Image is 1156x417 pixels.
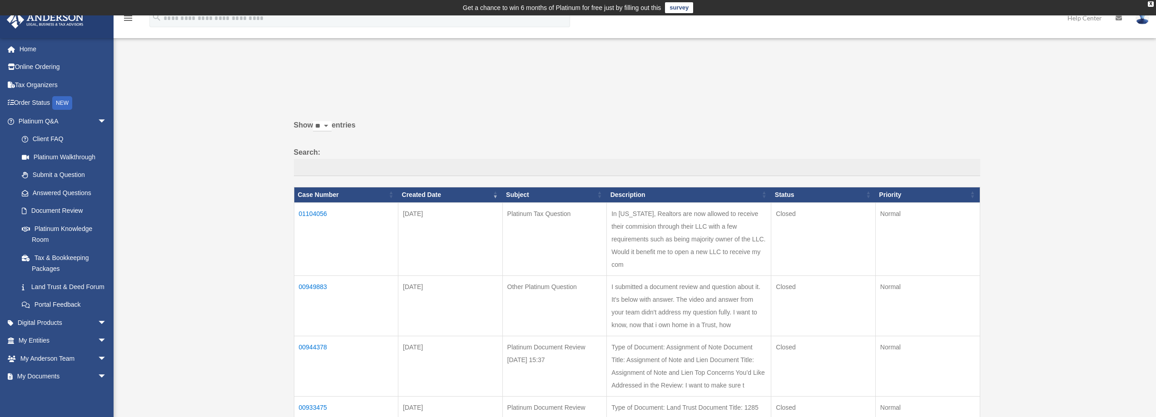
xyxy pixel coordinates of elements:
[398,275,503,336] td: [DATE]
[875,336,980,396] td: Normal
[123,16,134,24] a: menu
[294,119,980,141] label: Show entries
[463,2,661,13] div: Get a chance to win 6 months of Platinum for free just by filling out this
[502,187,607,202] th: Subject: activate to sort column ascending
[1136,11,1149,25] img: User Pic
[123,13,134,24] i: menu
[13,166,116,184] a: Submit a Question
[13,278,116,296] a: Land Trust & Deed Forum
[98,385,116,404] span: arrow_drop_down
[1148,1,1154,7] div: close
[98,349,116,368] span: arrow_drop_down
[294,187,398,202] th: Case Number: activate to sort column ascending
[771,336,876,396] td: Closed
[6,40,120,58] a: Home
[665,2,693,13] a: survey
[875,275,980,336] td: Normal
[771,187,876,202] th: Status: activate to sort column ascending
[294,202,398,275] td: 01104056
[294,146,980,176] label: Search:
[294,336,398,396] td: 00944378
[398,187,503,202] th: Created Date: activate to sort column ascending
[875,187,980,202] th: Priority: activate to sort column ascending
[6,58,120,76] a: Online Ordering
[771,202,876,275] td: Closed
[6,332,120,350] a: My Entitiesarrow_drop_down
[6,385,120,403] a: Online Learningarrow_drop_down
[6,314,120,332] a: Digital Productsarrow_drop_down
[52,96,72,110] div: NEW
[607,202,771,275] td: In [US_STATE], Realtors are now allowed to receive their commision through their LLC with a few r...
[398,336,503,396] td: [DATE]
[13,130,116,148] a: Client FAQ
[294,159,980,176] input: Search:
[98,332,116,350] span: arrow_drop_down
[607,275,771,336] td: I submitted a document review and question about it. It's below with answer. The video and answer...
[4,11,86,29] img: Anderson Advisors Platinum Portal
[13,202,116,220] a: Document Review
[6,94,120,113] a: Order StatusNEW
[6,368,120,386] a: My Documentsarrow_drop_down
[13,249,116,278] a: Tax & Bookkeeping Packages
[398,202,503,275] td: [DATE]
[294,275,398,336] td: 00949883
[502,336,607,396] td: Platinum Document Review [DATE] 15:37
[13,296,116,314] a: Portal Feedback
[313,121,332,132] select: Showentries
[6,112,116,130] a: Platinum Q&Aarrow_drop_down
[607,187,771,202] th: Description: activate to sort column ascending
[607,336,771,396] td: Type of Document: Assignment of Note Document Title: Assignment of Note and Lien Document Title: ...
[502,202,607,275] td: Platinum Tax Question
[152,12,162,22] i: search
[771,275,876,336] td: Closed
[875,202,980,275] td: Normal
[98,314,116,332] span: arrow_drop_down
[6,349,120,368] a: My Anderson Teamarrow_drop_down
[98,368,116,386] span: arrow_drop_down
[13,148,116,166] a: Platinum Walkthrough
[502,275,607,336] td: Other Platinum Question
[6,76,120,94] a: Tax Organizers
[13,184,111,202] a: Answered Questions
[98,112,116,131] span: arrow_drop_down
[13,220,116,249] a: Platinum Knowledge Room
